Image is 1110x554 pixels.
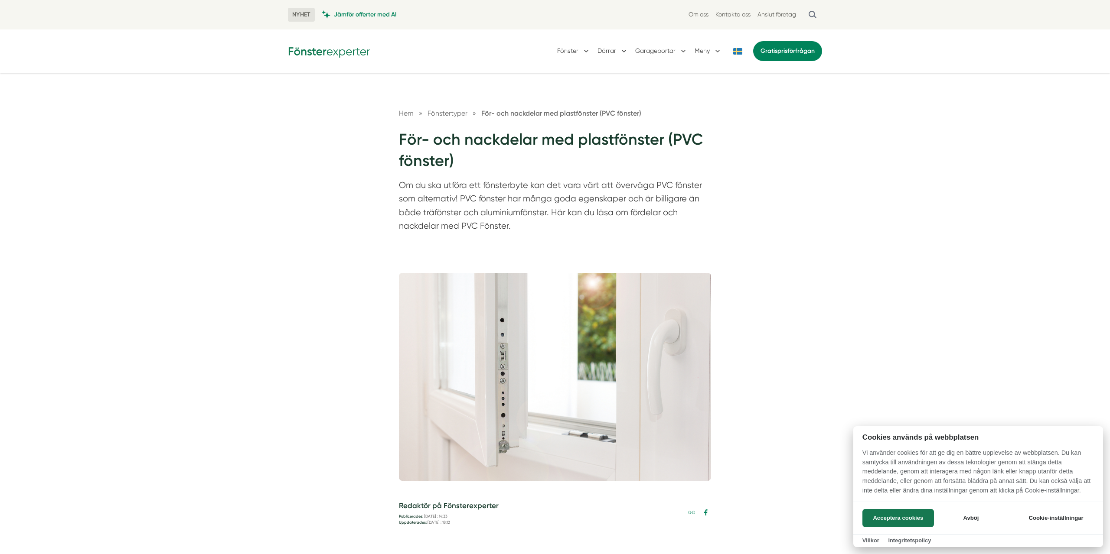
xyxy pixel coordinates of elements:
button: Cookie-inställningar [1018,509,1094,527]
a: Villkor [862,537,879,544]
button: Acceptera cookies [862,509,934,527]
h2: Cookies används på webbplatsen [853,433,1103,441]
a: Integritetspolicy [888,537,931,544]
p: Vi använder cookies för att ge dig en bättre upplevelse av webbplatsen. Du kan samtycka till anvä... [853,448,1103,501]
button: Avböj [937,509,1006,527]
